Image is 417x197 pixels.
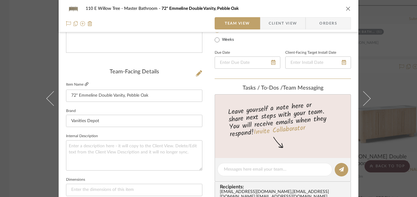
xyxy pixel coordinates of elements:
[66,90,202,102] input: Enter Item Name
[66,178,85,181] label: Dimensions
[66,69,202,75] div: Team-Facing Details
[215,56,280,69] input: Enter Due Date
[66,82,88,87] label: Item Name
[285,56,351,69] input: Enter Install Date
[66,135,98,138] label: Internal Description
[215,26,246,44] mat-radio-group: Select item type
[88,21,92,26] img: Remove from project
[221,37,234,43] label: Weeks
[253,123,306,138] a: Invite Collaborator
[313,17,344,29] span: Orders
[269,17,297,29] span: Client View
[124,6,162,11] span: Master Bathroom
[66,184,202,196] input: Enter the dimensions of this item
[215,85,351,92] div: team Messaging
[66,110,76,113] label: Brand
[214,98,352,140] div: Leave yourself a note here or share next steps with your team. You will receive emails when they ...
[66,115,202,127] input: Enter Brand
[285,51,336,54] label: Client-Facing Target Install Date
[345,6,351,11] button: close
[220,184,348,190] span: Recipients:
[162,6,239,11] span: 72" Emmeline Double Vanity, Pebble Oak
[243,85,283,91] span: Tasks / To-Dos /
[215,51,230,54] label: Due Date
[86,6,124,11] span: 110 E Willow Tree
[66,2,81,15] img: 1e6c97c2-f724-4073-bc8d-f2370125f263_48x40.jpg
[225,17,250,29] span: Team View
